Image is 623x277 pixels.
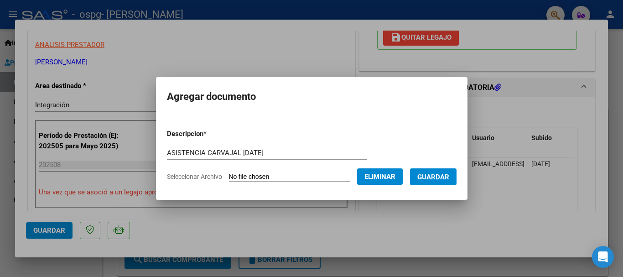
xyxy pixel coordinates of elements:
[167,88,457,105] h2: Agregar documento
[357,168,403,185] button: Eliminar
[167,173,222,180] span: Seleccionar Archivo
[410,168,457,185] button: Guardar
[417,173,449,181] span: Guardar
[592,246,614,268] div: Open Intercom Messenger
[364,172,395,181] span: Eliminar
[167,129,254,139] p: Descripcion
